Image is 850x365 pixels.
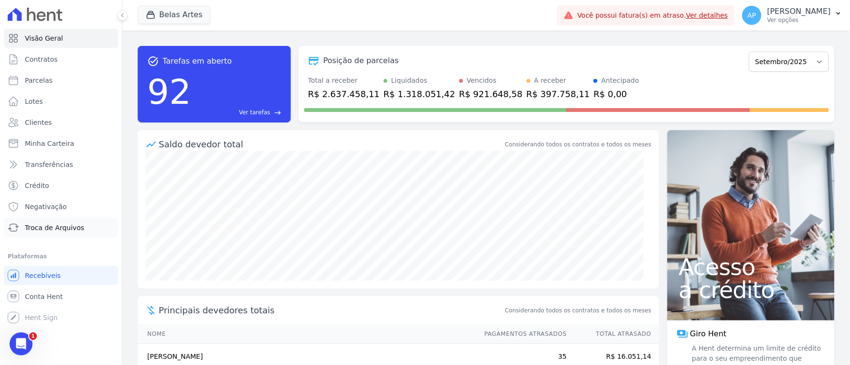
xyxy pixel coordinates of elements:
span: Principais devedores totais [159,304,503,317]
span: Transferências [25,160,73,169]
div: R$ 2.637.458,11 [308,88,380,100]
span: Clientes [25,118,52,127]
th: Pagamentos Atrasados [475,324,567,344]
a: Contratos [4,50,118,69]
button: Belas Artes [138,6,210,24]
span: 1 [29,332,37,340]
button: AP [PERSON_NAME] Ver opções [735,2,850,29]
div: Vencidos [467,76,497,86]
a: Negativação [4,197,118,216]
p: [PERSON_NAME] [767,7,831,16]
div: R$ 397.758,11 [527,88,590,100]
a: Ver tarefas east [195,108,281,117]
div: Total a receber [308,76,380,86]
a: Ver detalhes [686,11,729,19]
span: Recebíveis [25,271,61,280]
span: Visão Geral [25,33,63,43]
th: Total Atrasado [567,324,659,344]
a: Parcelas [4,71,118,90]
span: Lotes [25,97,43,106]
a: Recebíveis [4,266,118,285]
div: R$ 0,00 [594,88,639,100]
div: R$ 921.648,58 [459,88,523,100]
div: Saldo devedor total [159,138,503,151]
div: Liquidados [391,76,428,86]
th: Nome [138,324,475,344]
span: Ver tarefas [239,108,270,117]
span: a crédito [679,278,823,301]
span: Conta Hent [25,292,63,301]
a: Lotes [4,92,118,111]
div: Plataformas [8,251,114,262]
span: Você possui fatura(s) em atraso. [577,11,728,21]
span: Crédito [25,181,49,190]
div: Antecipado [601,76,639,86]
a: Transferências [4,155,118,174]
span: AP [748,12,756,19]
span: Giro Hent [690,328,727,340]
a: Clientes [4,113,118,132]
div: 92 [147,67,191,117]
p: Ver opções [767,16,831,24]
span: task_alt [147,55,159,67]
span: Troca de Arquivos [25,223,84,232]
div: R$ 1.318.051,42 [384,88,455,100]
span: Considerando todos os contratos e todos os meses [505,306,651,315]
span: Acesso [679,255,823,278]
span: east [274,109,281,116]
span: Tarefas em aberto [163,55,232,67]
span: Negativação [25,202,67,211]
a: Conta Hent [4,287,118,306]
a: Minha Carteira [4,134,118,153]
div: Considerando todos os contratos e todos os meses [505,140,651,149]
span: Parcelas [25,76,53,85]
a: Visão Geral [4,29,118,48]
a: Troca de Arquivos [4,218,118,237]
span: Minha Carteira [25,139,74,148]
iframe: Intercom live chat [10,332,33,355]
span: Contratos [25,55,57,64]
a: Crédito [4,176,118,195]
div: Posição de parcelas [323,55,399,66]
div: A receber [534,76,567,86]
